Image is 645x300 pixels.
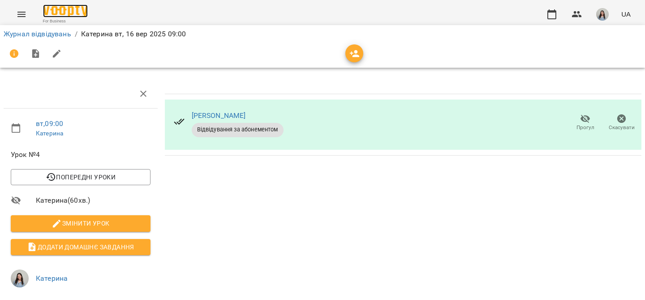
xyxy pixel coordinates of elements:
[618,6,634,22] button: UA
[43,18,88,24] span: For Business
[192,126,284,134] span: Відвідування за абонементом
[11,215,150,231] button: Змінити урок
[596,8,609,21] img: 00729b20cbacae7f74f09ddf478bc520.jpg
[192,111,246,120] a: [PERSON_NAME]
[4,29,641,39] nav: breadcrumb
[18,218,143,229] span: Змінити урок
[603,110,640,135] button: Скасувати
[11,149,150,160] span: Урок №4
[18,172,143,183] span: Попередні уроки
[43,4,88,17] img: Voopty Logo
[11,169,150,185] button: Попередні уроки
[36,274,68,283] a: Катерина
[576,124,594,131] span: Прогул
[567,110,603,135] button: Прогул
[11,239,150,255] button: Додати домашнє завдання
[18,242,143,252] span: Додати домашнє завдання
[4,30,71,38] a: Журнал відвідувань
[36,119,63,128] a: вт , 09:00
[11,4,32,25] button: Menu
[609,124,635,131] span: Скасувати
[81,29,186,39] p: Катерина вт, 16 вер 2025 09:00
[621,9,631,19] span: UA
[36,130,63,137] a: Катерина
[36,195,150,206] span: Катерина ( 60 хв. )
[75,29,77,39] li: /
[11,270,29,287] img: 00729b20cbacae7f74f09ddf478bc520.jpg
